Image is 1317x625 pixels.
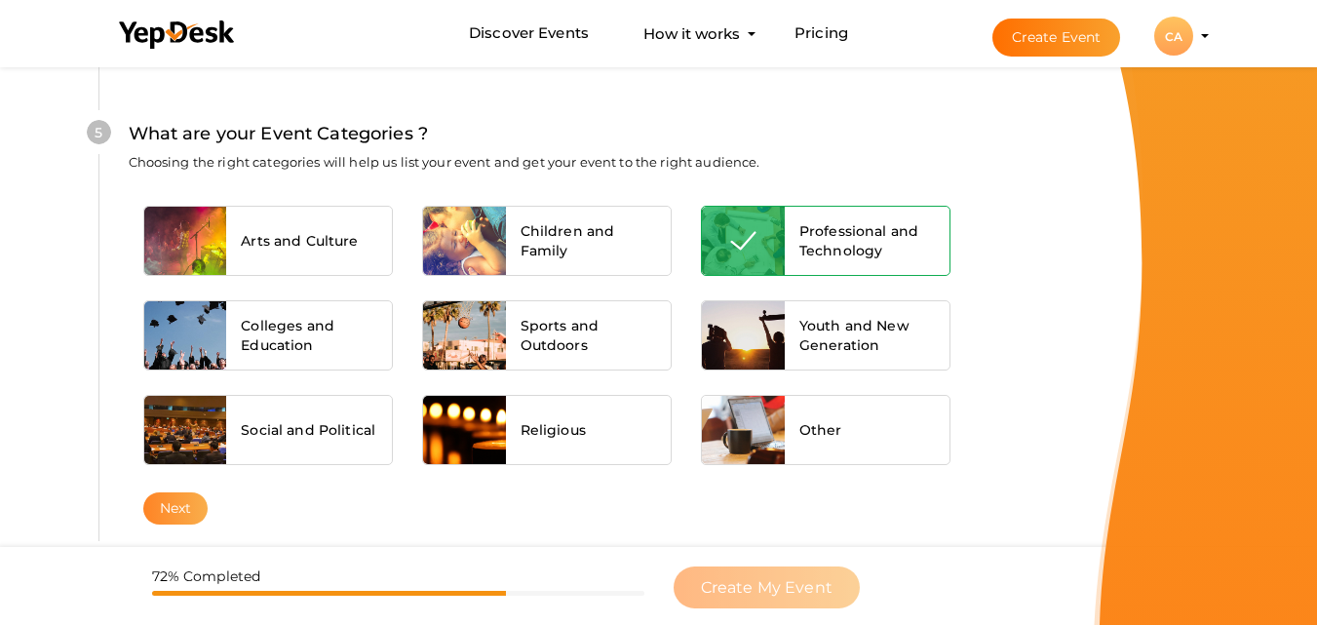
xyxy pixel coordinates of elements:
span: Professional and Technology [799,221,936,260]
span: Create My Event [701,578,833,597]
div: 5 [87,120,111,144]
span: Sports and Outdoors [521,316,657,355]
button: Create Event [992,19,1121,57]
button: How it works [638,16,746,52]
span: Children and Family [521,221,657,260]
span: Social and Political [241,420,375,440]
a: Pricing [794,16,848,52]
span: Colleges and Education [241,316,377,355]
label: Choosing the right categories will help us list your event and get your event to the right audience. [129,153,760,172]
div: CA [1154,17,1193,56]
img: tick-white.svg [730,228,756,253]
a: Discover Events [469,16,589,52]
button: CA [1148,16,1199,57]
button: Next [143,492,209,525]
span: Religious [521,420,586,440]
span: Arts and Culture [241,231,358,251]
button: Create My Event [674,566,860,608]
label: What are your Event Categories ? [129,120,428,148]
label: 72% Completed [152,566,261,586]
span: Other [799,420,842,440]
profile-pic: CA [1154,29,1193,44]
span: Youth and New Generation [799,316,936,355]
